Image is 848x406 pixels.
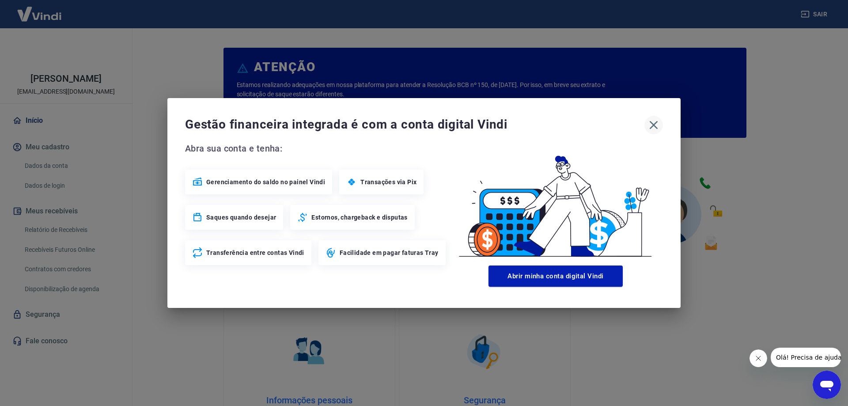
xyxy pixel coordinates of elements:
[206,178,325,186] span: Gerenciamento do saldo no painel Vindi
[813,371,841,399] iframe: Botão para abrir a janela de mensagens
[311,213,407,222] span: Estornos, chargeback e disputas
[771,348,841,367] iframe: Mensagem da empresa
[5,6,74,13] span: Olá! Precisa de ajuda?
[206,213,276,222] span: Saques quando desejar
[488,266,623,287] button: Abrir minha conta digital Vindi
[448,141,663,262] img: Good Billing
[185,141,448,156] span: Abra sua conta e tenha:
[206,248,304,257] span: Transferência entre contas Vindi
[750,349,767,367] iframe: Fechar mensagem
[185,116,644,133] span: Gestão financeira integrada é com a conta digital Vindi
[360,178,416,186] span: Transações via Pix
[340,248,439,257] span: Facilidade em pagar faturas Tray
